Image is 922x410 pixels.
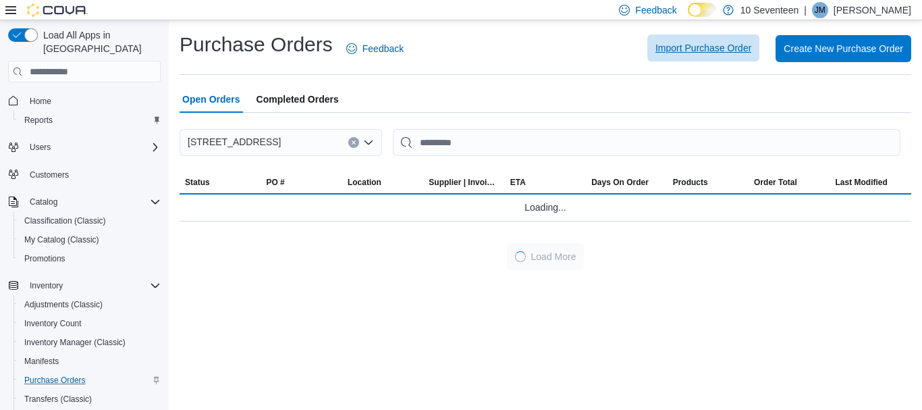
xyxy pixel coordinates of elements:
[13,314,166,333] button: Inventory Count
[30,170,69,180] span: Customers
[673,177,708,188] span: Products
[30,197,57,207] span: Catalog
[510,177,526,188] span: ETA
[19,391,161,407] span: Transfers (Classic)
[830,172,912,193] button: Last Modified
[266,177,284,188] span: PO #
[635,3,676,17] span: Feedback
[804,2,807,18] p: |
[505,172,586,193] button: ETA
[342,172,423,193] button: Location
[13,111,166,130] button: Reports
[24,215,106,226] span: Classification (Classic)
[24,93,57,109] a: Home
[655,41,751,55] span: Import Purchase Order
[423,172,504,193] button: Supplier | Invoice Number
[19,112,58,128] a: Reports
[429,177,499,188] span: Supplier | Invoice Number
[24,139,161,155] span: Users
[3,276,166,295] button: Inventory
[19,353,64,369] a: Manifests
[784,42,903,55] span: Create New Purchase Order
[24,194,161,210] span: Catalog
[754,177,797,188] span: Order Total
[24,375,86,386] span: Purchase Orders
[3,91,166,110] button: Home
[647,34,759,61] button: Import Purchase Order
[524,199,566,215] span: Loading...
[507,243,585,270] button: LoadingLoad More
[19,372,161,388] span: Purchase Orders
[531,250,576,263] span: Load More
[19,112,161,128] span: Reports
[180,172,261,193] button: Status
[362,42,404,55] span: Feedback
[586,172,667,193] button: Days On Order
[13,390,166,409] button: Transfers (Classic)
[182,86,240,113] span: Open Orders
[740,2,798,18] p: 10 Seventeen
[393,129,900,156] input: This is a search bar. After typing your query, hit enter to filter the results lower in the page.
[812,2,828,18] div: Jeremy Mead
[38,28,161,55] span: Load All Apps in [GEOGRAPHIC_DATA]
[19,315,161,332] span: Inventory Count
[19,391,97,407] a: Transfers (Classic)
[30,280,63,291] span: Inventory
[24,253,65,264] span: Promotions
[24,299,103,310] span: Adjustments (Classic)
[348,137,359,148] button: Clear input
[13,249,166,268] button: Promotions
[19,251,71,267] a: Promotions
[19,297,161,313] span: Adjustments (Classic)
[19,297,108,313] a: Adjustments (Classic)
[3,138,166,157] button: Users
[13,211,166,230] button: Classification (Classic)
[19,372,91,388] a: Purchase Orders
[3,193,166,211] button: Catalog
[776,35,911,62] button: Create New Purchase Order
[836,177,888,188] span: Last Modified
[688,3,716,17] input: Dark Mode
[19,213,161,229] span: Classification (Classic)
[19,213,111,229] a: Classification (Classic)
[749,172,830,193] button: Order Total
[24,356,59,367] span: Manifests
[24,278,161,294] span: Inventory
[24,115,53,126] span: Reports
[815,2,825,18] span: JM
[13,295,166,314] button: Adjustments (Classic)
[19,334,161,351] span: Inventory Manager (Classic)
[19,353,161,369] span: Manifests
[13,352,166,371] button: Manifests
[256,86,339,113] span: Completed Orders
[24,139,56,155] button: Users
[24,394,92,405] span: Transfers (Classic)
[19,232,105,248] a: My Catalog (Classic)
[348,177,381,188] div: Location
[24,234,99,245] span: My Catalog (Classic)
[19,334,131,351] a: Inventory Manager (Classic)
[30,142,51,153] span: Users
[24,167,74,183] a: Customers
[24,194,63,210] button: Catalog
[3,165,166,184] button: Customers
[834,2,911,18] p: [PERSON_NAME]
[185,177,210,188] span: Status
[668,172,749,193] button: Products
[30,96,51,107] span: Home
[13,371,166,390] button: Purchase Orders
[180,31,333,58] h1: Purchase Orders
[188,134,281,150] span: [STREET_ADDRESS]
[24,92,161,109] span: Home
[24,166,161,183] span: Customers
[24,318,82,329] span: Inventory Count
[13,333,166,352] button: Inventory Manager (Classic)
[514,251,526,263] span: Loading
[363,137,374,148] button: Open list of options
[19,251,161,267] span: Promotions
[24,337,126,348] span: Inventory Manager (Classic)
[19,232,161,248] span: My Catalog (Classic)
[27,3,88,17] img: Cova
[19,315,87,332] a: Inventory Count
